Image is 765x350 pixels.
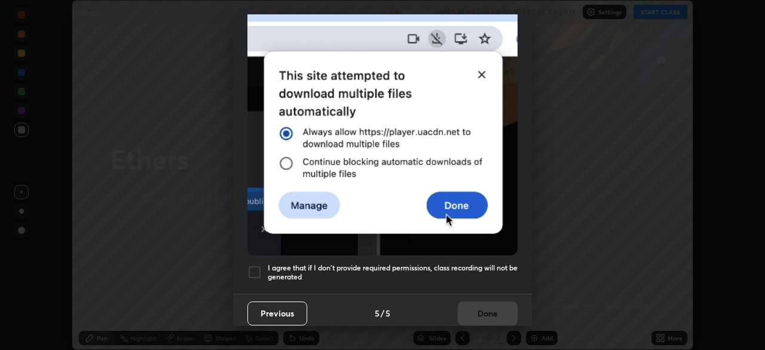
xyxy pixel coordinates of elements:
h4: 5 [385,307,390,319]
h4: / [381,307,384,319]
h5: I agree that if I don't provide required permissions, class recording will not be generated [268,263,518,282]
h4: 5 [375,307,380,319]
button: Previous [247,302,307,325]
